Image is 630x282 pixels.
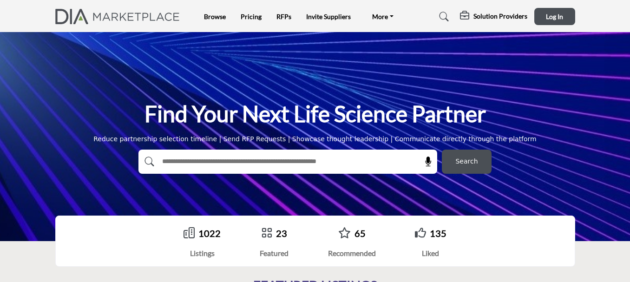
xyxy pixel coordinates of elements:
h5: Solution Providers [473,12,527,20]
a: Go to Recommended [338,227,351,240]
a: 1022 [198,228,221,239]
a: Browse [204,13,226,20]
div: Listings [184,248,221,259]
a: 135 [430,228,446,239]
a: More [366,10,400,23]
button: Search [442,150,492,174]
a: Pricing [241,13,262,20]
div: Reduce partnership selection timeline | Send RFP Requests | Showcase thought leadership | Communi... [93,134,537,144]
a: 23 [276,228,287,239]
a: 65 [354,228,366,239]
a: Go to Featured [261,227,272,240]
a: Invite Suppliers [306,13,351,20]
div: Solution Providers [460,11,527,22]
img: Site Logo [55,9,185,24]
button: Log In [534,8,575,25]
i: Go to Liked [415,227,426,238]
div: Recommended [328,248,376,259]
a: RFPs [276,13,291,20]
div: Featured [260,248,289,259]
span: Log In [546,13,563,20]
h1: Find Your Next Life Science Partner [144,99,486,128]
a: Search [430,9,455,24]
div: Liked [415,248,446,259]
span: Search [455,157,478,166]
